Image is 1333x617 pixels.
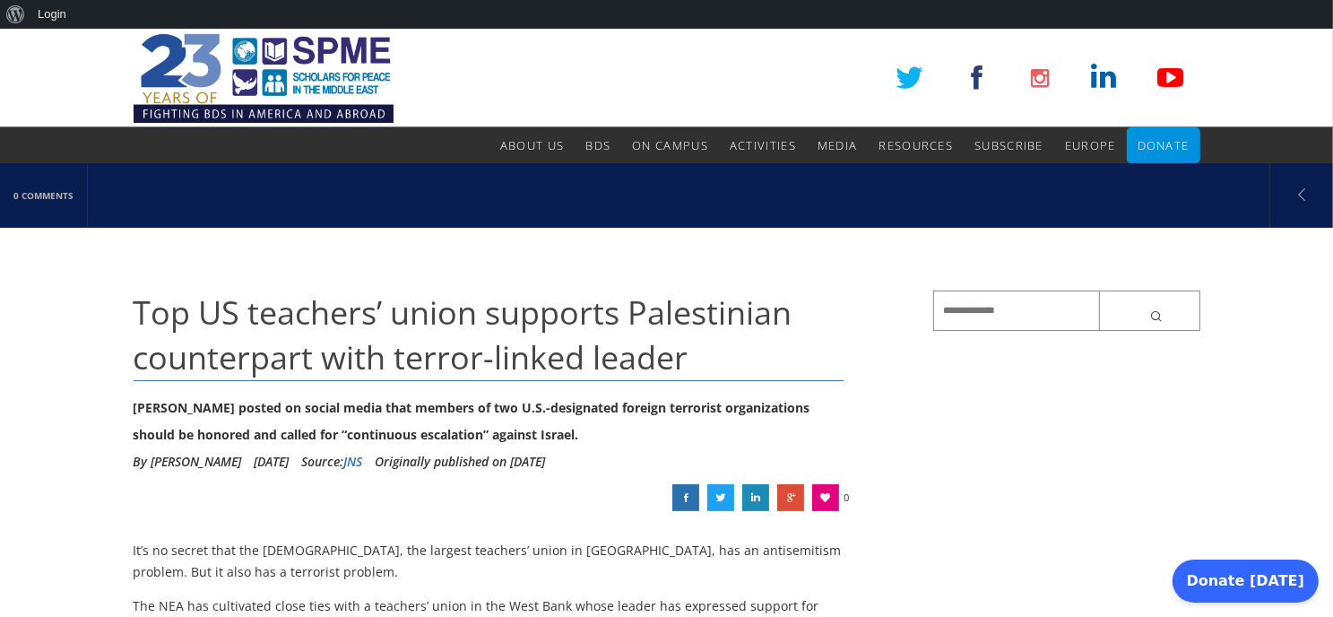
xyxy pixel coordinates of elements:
span: Activities [730,137,796,153]
img: SPME [134,29,394,127]
span: Europe [1065,137,1116,153]
a: Donate [1138,127,1190,163]
a: About Us [500,127,564,163]
a: Resources [879,127,953,163]
span: Media [818,137,858,153]
a: Top US teachers’ union supports Palestinian counterpart with terror-linked leader [777,484,804,511]
li: Originally published on [DATE] [376,448,546,475]
span: On Campus [632,137,708,153]
a: On Campus [632,127,708,163]
li: [DATE] [255,448,290,475]
a: Activities [730,127,796,163]
span: Top US teachers’ union supports Palestinian counterpart with terror-linked leader [134,291,792,379]
div: [PERSON_NAME] posted on social media that members of two U.S.-designated foreign terrorist organi... [134,395,844,448]
span: 0 [844,484,849,511]
div: Source: [302,448,363,475]
li: By [PERSON_NAME] [134,448,242,475]
span: Subscribe [974,137,1043,153]
span: About Us [500,137,564,153]
a: Top US teachers’ union supports Palestinian counterpart with terror-linked leader [742,484,769,511]
a: Europe [1065,127,1116,163]
span: Resources [879,137,953,153]
span: Donate [1138,137,1190,153]
a: Top US teachers’ union supports Palestinian counterpart with terror-linked leader [672,484,699,511]
a: JNS [344,453,363,470]
span: BDS [585,137,610,153]
p: It’s no secret that the [DEMOGRAPHIC_DATA], the largest teachers’ union in [GEOGRAPHIC_DATA], has... [134,540,844,583]
a: Top US teachers’ union supports Palestinian counterpart with terror-linked leader [707,484,734,511]
a: Subscribe [974,127,1043,163]
a: Media [818,127,858,163]
a: BDS [585,127,610,163]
